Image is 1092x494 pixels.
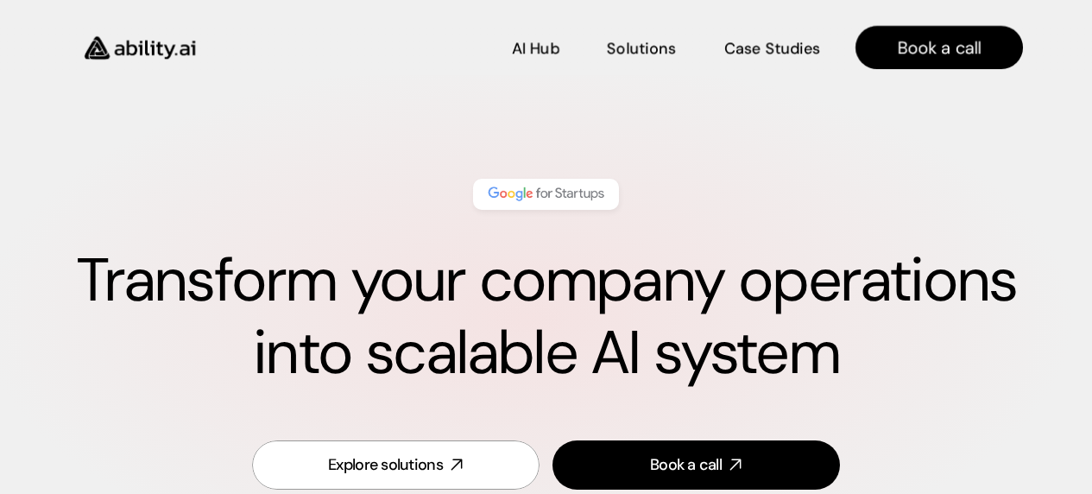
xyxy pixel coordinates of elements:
p: AI Hub [512,38,559,60]
div: Book a call [650,454,722,476]
a: Case Studies [723,33,821,63]
nav: Main navigation [219,26,1023,69]
a: Explore solutions [252,440,540,490]
p: Solutions [607,38,676,60]
a: Solutions [607,33,676,63]
a: AI Hub [512,33,559,63]
div: Explore solutions [328,454,443,476]
a: Book a call [552,440,840,490]
p: Case Studies [724,38,820,60]
a: Book a call [855,26,1023,69]
p: Book a call [898,35,982,60]
h1: Transform your company operations into scalable AI system [69,244,1023,389]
